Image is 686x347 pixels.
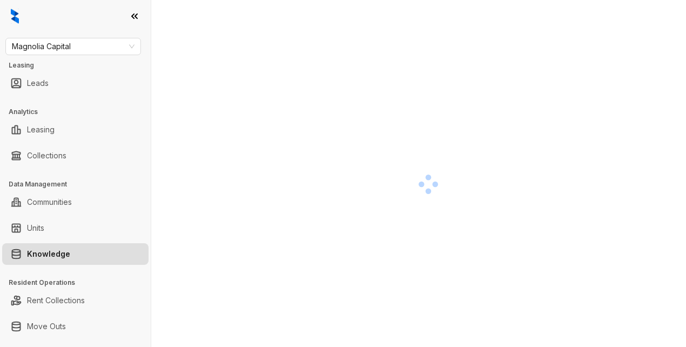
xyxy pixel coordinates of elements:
a: Rent Collections [27,290,85,311]
a: Knowledge [27,243,70,265]
li: Leasing [2,119,149,141]
a: Leads [27,72,49,94]
a: Leasing [27,119,55,141]
li: Knowledge [2,243,149,265]
li: Communities [2,191,149,213]
li: Move Outs [2,316,149,337]
a: Units [27,217,44,239]
a: Collections [27,145,66,166]
a: Move Outs [27,316,66,337]
li: Rent Collections [2,290,149,311]
li: Leads [2,72,149,94]
h3: Data Management [9,179,151,189]
h3: Resident Operations [9,278,151,288]
li: Units [2,217,149,239]
img: logo [11,9,19,24]
h3: Analytics [9,107,151,117]
a: Communities [27,191,72,213]
h3: Leasing [9,61,151,70]
li: Collections [2,145,149,166]
span: Magnolia Capital [12,38,134,55]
